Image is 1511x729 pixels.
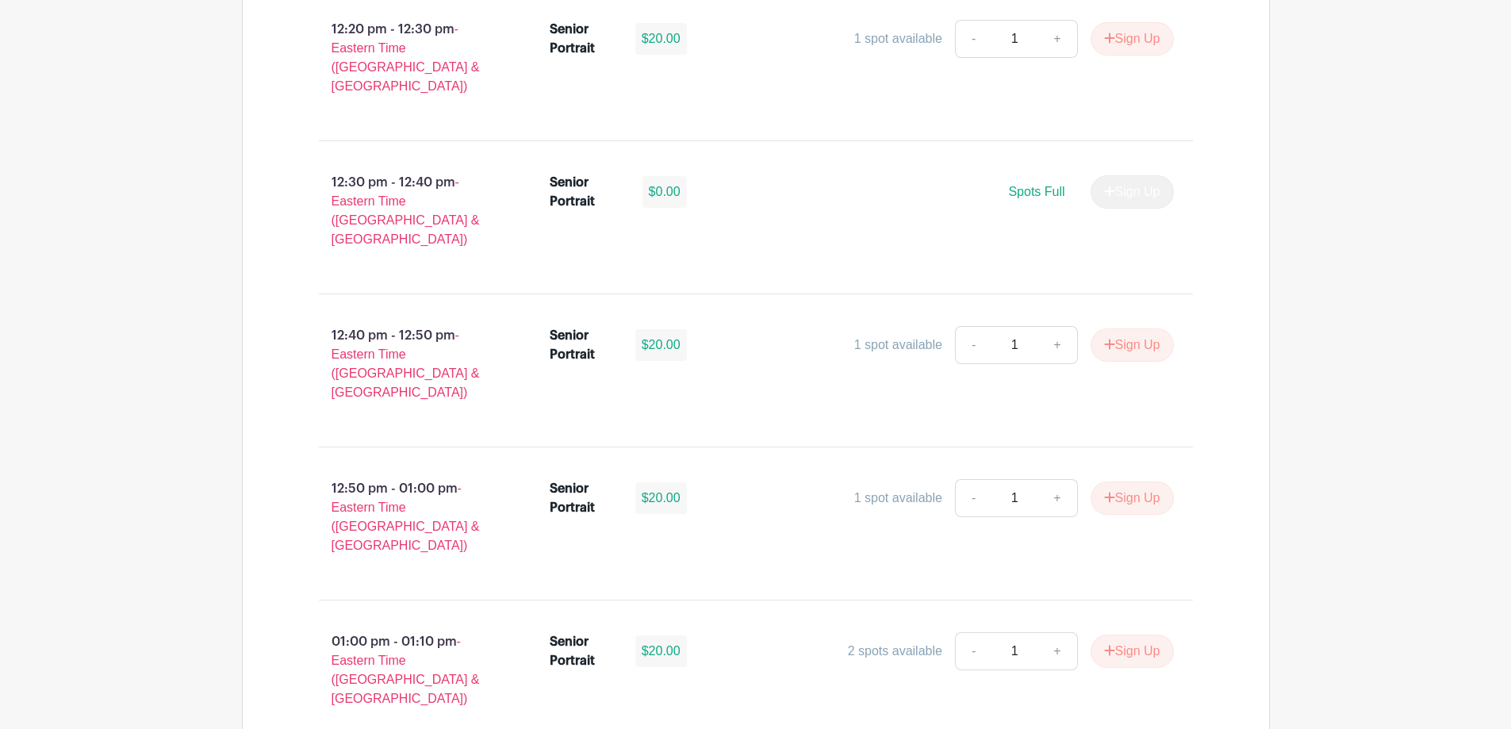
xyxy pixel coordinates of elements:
[332,22,480,93] span: - Eastern Time ([GEOGRAPHIC_DATA] & [GEOGRAPHIC_DATA])
[293,13,525,102] p: 12:20 pm - 12:30 pm
[332,328,480,399] span: - Eastern Time ([GEOGRAPHIC_DATA] & [GEOGRAPHIC_DATA])
[635,482,687,514] div: $20.00
[854,336,942,355] div: 1 spot available
[293,167,525,255] p: 12:30 pm - 12:40 pm
[635,329,687,361] div: $20.00
[293,473,525,562] p: 12:50 pm - 01:00 pm
[550,20,616,58] div: Senior Portrait
[854,29,942,48] div: 1 spot available
[1091,328,1174,362] button: Sign Up
[332,635,480,705] span: - Eastern Time ([GEOGRAPHIC_DATA] & [GEOGRAPHIC_DATA])
[1091,635,1174,668] button: Sign Up
[550,326,616,364] div: Senior Portrait
[550,479,616,517] div: Senior Portrait
[1008,185,1064,198] span: Spots Full
[955,479,991,517] a: -
[332,482,480,552] span: - Eastern Time ([GEOGRAPHIC_DATA] & [GEOGRAPHIC_DATA])
[550,632,616,670] div: Senior Portrait
[1037,326,1077,364] a: +
[642,176,687,208] div: $0.00
[635,635,687,667] div: $20.00
[293,320,525,409] p: 12:40 pm - 12:50 pm
[635,23,687,55] div: $20.00
[550,173,623,211] div: Senior Portrait
[1037,632,1077,670] a: +
[1091,482,1174,515] button: Sign Up
[1037,20,1077,58] a: +
[955,20,991,58] a: -
[854,489,942,508] div: 1 spot available
[332,175,480,246] span: - Eastern Time ([GEOGRAPHIC_DATA] & [GEOGRAPHIC_DATA])
[848,642,942,661] div: 2 spots available
[1091,22,1174,56] button: Sign Up
[293,626,525,715] p: 01:00 pm - 01:10 pm
[1037,479,1077,517] a: +
[955,632,991,670] a: -
[955,326,991,364] a: -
